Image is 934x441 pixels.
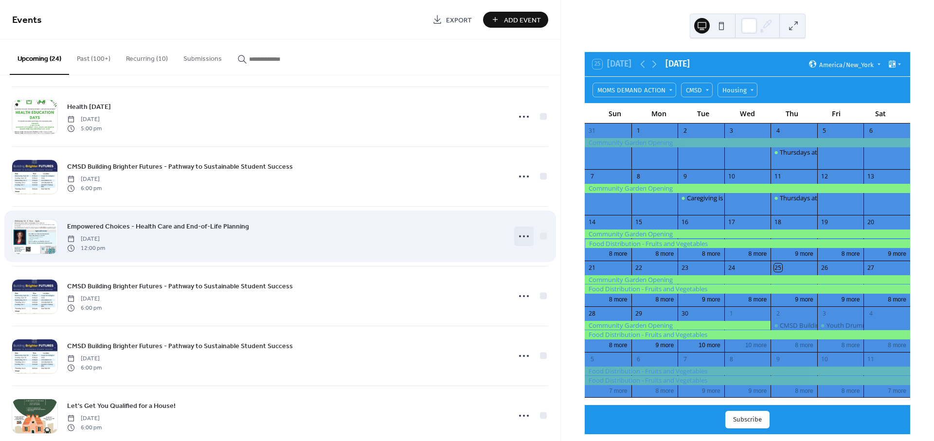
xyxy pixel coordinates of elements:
button: 8 more [605,294,631,303]
div: 1 [634,127,643,135]
div: Food Distribution - Fruits and Vegetables [585,330,910,339]
div: 8 [727,355,736,363]
div: 5 [820,127,828,135]
div: 11 [774,173,782,181]
button: Add Event [483,12,548,28]
button: 8 more [651,386,678,395]
div: 8 [634,173,643,181]
div: Thursdays at St. Clair Plaza [771,194,817,202]
div: 13 [867,173,875,181]
button: 8 more [791,386,817,395]
span: Health [DATE] [67,102,111,112]
div: Community Garden Opening [585,321,771,330]
div: Food Distribution - Fruits and Vegetables [585,284,910,293]
button: 8 more [884,340,910,349]
span: 12:00 pm [67,244,105,252]
div: 10 [727,173,736,181]
div: 7 [588,173,596,181]
button: 7 more [605,386,631,395]
div: Thursdays at [GEOGRAPHIC_DATA] [780,194,882,202]
div: 18 [774,218,782,226]
span: Export [446,15,472,25]
span: [DATE] [67,175,102,184]
div: 1 [727,309,736,318]
div: Sat [858,104,902,123]
div: 25 [774,264,782,272]
a: Empowered Choices - Health Care and End-of-Life Planning [67,221,249,232]
div: 15 [634,218,643,226]
button: 10 more [741,340,771,349]
div: 4 [774,127,782,135]
div: 24 [727,264,736,272]
button: 8 more [698,248,724,258]
div: 20 [867,218,875,226]
a: CMSD Building Brighter Futures - Pathway to Sustainable Student Success [67,281,293,292]
a: Health [DATE] [67,101,111,112]
span: Add Event [504,15,541,25]
button: Subscribe [725,411,770,428]
span: 6:00 pm [67,423,102,432]
button: 8 more [791,340,817,349]
button: Submissions [176,39,230,74]
button: 9 more [651,340,678,349]
span: [DATE] [67,235,105,244]
span: Let's Get You Qualified for a House! [67,401,176,411]
button: 8 more [745,248,771,258]
span: Events [12,11,42,30]
div: Mon [637,104,681,123]
button: Upcoming (24) [10,39,69,75]
div: 14 [588,218,596,226]
span: CMSD Building Brighter Futures - Pathway to Sustainable Student Success [67,162,293,172]
span: [DATE] [67,295,102,303]
div: Thu [770,104,814,123]
div: Youth Drumming Program [817,321,864,330]
button: 8 more [651,294,678,303]
div: 9 [774,355,782,363]
div: 28 [588,309,596,318]
span: America/New_York [819,61,874,68]
span: 6:00 pm [67,184,102,193]
button: 9 more [698,294,724,303]
button: 9 more [745,386,771,395]
div: 2 [774,309,782,318]
span: Empowered Choices - Health Care and End-of-Life Planning [67,222,249,232]
div: 27 [867,264,875,272]
div: 5 [588,355,596,363]
button: 8 more [838,340,864,349]
div: 11 [867,355,875,363]
button: 8 more [605,248,631,258]
div: Food Distribution - Fruits and Vegetables [585,239,910,248]
button: 8 more [884,294,910,303]
span: 5:00 pm [67,124,102,133]
div: Youth Drumming Program [826,321,904,330]
div: Food Distribution - Fruits and Vegetables [585,367,910,375]
div: Tue [681,104,725,123]
span: 6:00 pm [67,363,102,372]
div: Thursdays at St. Clair Plaza [771,148,817,157]
div: Thursdays at [GEOGRAPHIC_DATA] [780,148,882,157]
span: 6:00 pm [67,303,102,312]
div: Wed [725,104,770,123]
div: CMSD Building Brighter Futures - Pathway to Sustainable Student Success [771,321,817,330]
div: 16 [681,218,689,226]
button: 9 more [791,248,817,258]
div: 31 [588,127,596,135]
button: 9 more [698,386,724,395]
div: 7 [681,355,689,363]
div: 21 [588,264,596,272]
button: 9 more [791,294,817,303]
div: Caregiving is a Work of Heart [678,194,724,202]
div: 3 [727,127,736,135]
a: CMSD Building Brighter Futures - Pathway to Sustainable Student Success [67,161,293,172]
span: [DATE] [67,414,102,423]
div: Community Garden Opening [585,184,910,193]
div: 6 [867,127,875,135]
div: 30 [681,309,689,318]
button: 8 more [838,248,864,258]
div: 23 [681,264,689,272]
div: 2 [681,127,689,135]
button: 9 more [884,248,910,258]
div: Sun [593,104,637,123]
div: Caregiving is a Work of Heart [687,194,770,202]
